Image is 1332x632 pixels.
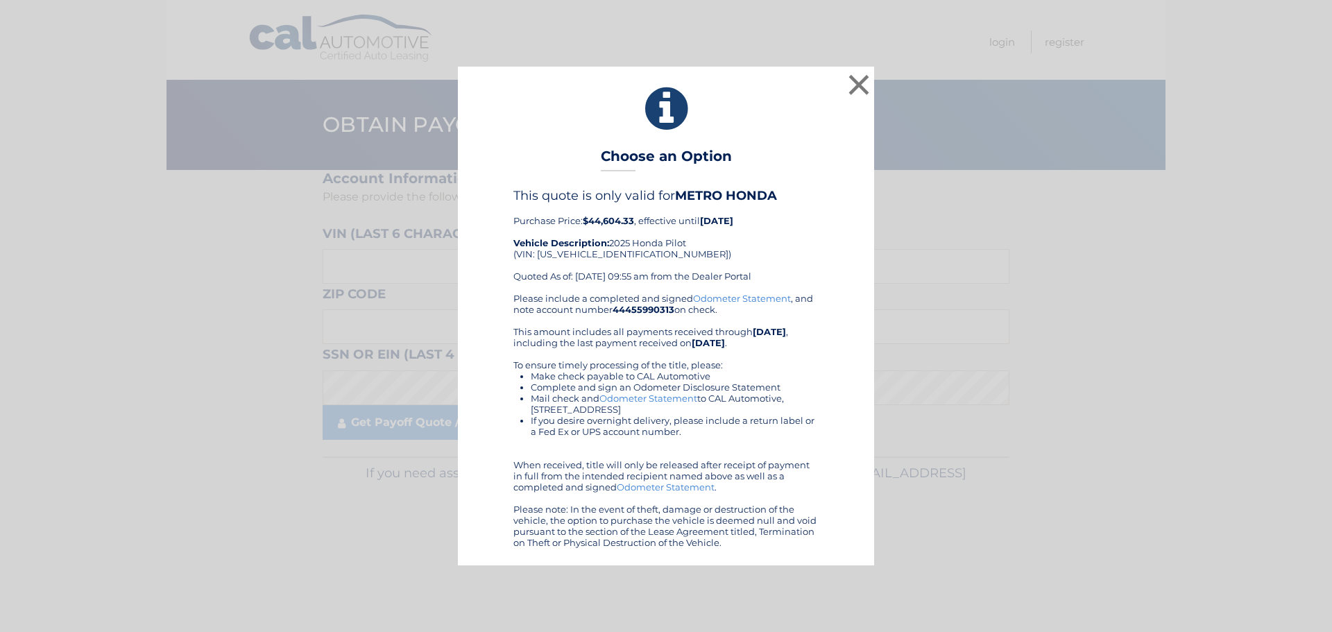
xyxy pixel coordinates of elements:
li: Make check payable to CAL Automotive [531,370,819,382]
strong: Vehicle Description: [513,237,609,248]
button: × [845,71,873,99]
div: Please include a completed and signed , and note account number on check. This amount includes al... [513,293,819,548]
b: [DATE] [753,326,786,337]
b: [DATE] [692,337,725,348]
h3: Choose an Option [601,148,732,172]
h4: This quote is only valid for [513,188,819,203]
b: [DATE] [700,215,733,226]
li: If you desire overnight delivery, please include a return label or a Fed Ex or UPS account number. [531,415,819,437]
li: Complete and sign an Odometer Disclosure Statement [531,382,819,393]
b: METRO HONDA [675,188,777,203]
b: $44,604.33 [583,215,634,226]
li: Mail check and to CAL Automotive, [STREET_ADDRESS] [531,393,819,415]
a: Odometer Statement [693,293,791,304]
a: Odometer Statement [599,393,697,404]
a: Odometer Statement [617,481,715,493]
b: 44455990313 [613,304,674,315]
div: Purchase Price: , effective until 2025 Honda Pilot (VIN: [US_VEHICLE_IDENTIFICATION_NUMBER]) Quot... [513,188,819,292]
